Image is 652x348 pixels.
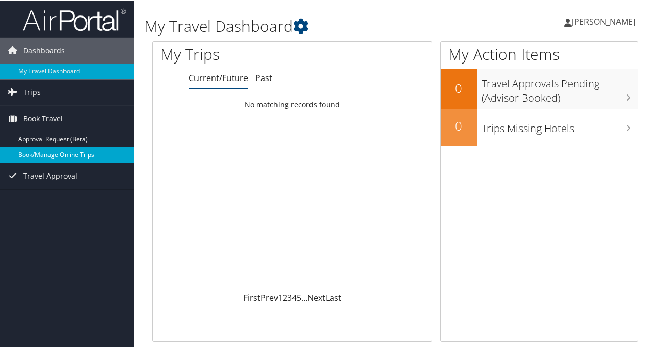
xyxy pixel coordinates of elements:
span: Dashboards [23,37,65,62]
a: 0Travel Approvals Pending (Advisor Booked) [441,68,638,108]
span: [PERSON_NAME] [572,15,635,26]
span: Travel Approval [23,162,77,188]
img: airportal-logo.png [23,7,126,31]
h1: My Trips [160,42,308,64]
span: Book Travel [23,105,63,131]
a: Past [255,71,272,83]
a: Next [307,291,325,303]
a: First [243,291,260,303]
span: … [301,291,307,303]
h3: Trips Missing Hotels [482,115,638,135]
td: No matching records found [153,94,432,113]
a: 0Trips Missing Hotels [441,108,638,145]
a: Last [325,291,341,303]
a: 1 [278,291,283,303]
h1: My Action Items [441,42,638,64]
span: Trips [23,78,41,104]
a: 4 [292,291,297,303]
a: [PERSON_NAME] [564,5,646,36]
h3: Travel Approvals Pending (Advisor Booked) [482,70,638,104]
h1: My Travel Dashboard [144,14,479,36]
h2: 0 [441,78,477,96]
a: 3 [287,291,292,303]
a: 5 [297,291,301,303]
a: 2 [283,291,287,303]
a: Prev [260,291,278,303]
h2: 0 [441,116,477,134]
a: Current/Future [189,71,248,83]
